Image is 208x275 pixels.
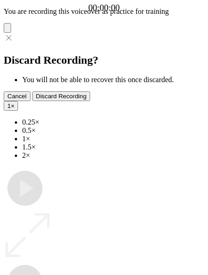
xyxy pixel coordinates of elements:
button: Discard Recording [32,91,91,101]
p: You are recording this voiceover as practice for training [4,7,204,16]
li: 1.5× [22,143,204,151]
button: 1× [4,101,18,111]
a: 00:00:00 [88,3,120,13]
button: Cancel [4,91,31,101]
li: 1× [22,135,204,143]
li: 0.25× [22,118,204,126]
h2: Discard Recording? [4,54,204,66]
li: You will not be able to recover this once discarded. [22,76,204,84]
li: 2× [22,151,204,160]
span: 1 [7,102,11,109]
li: 0.5× [22,126,204,135]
